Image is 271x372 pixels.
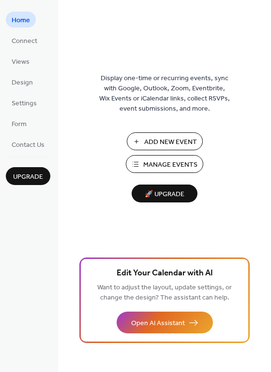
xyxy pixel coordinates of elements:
[99,73,230,114] span: Display one-time or recurring events, sync with Google, Outlook, Zoom, Eventbrite, Wix Events or ...
[126,155,203,173] button: Manage Events
[144,137,197,147] span: Add New Event
[12,15,30,26] span: Home
[6,53,35,69] a: Views
[97,281,232,304] span: Want to adjust the layout, update settings, or change the design? The assistant can help.
[127,132,203,150] button: Add New Event
[12,36,37,46] span: Connect
[6,167,50,185] button: Upgrade
[6,12,36,28] a: Home
[6,115,32,131] a: Form
[131,318,185,329] span: Open AI Assistant
[12,78,33,88] span: Design
[12,57,30,67] span: Views
[12,140,45,150] span: Contact Us
[137,188,192,201] span: 🚀 Upgrade
[6,74,39,90] a: Design
[132,185,197,202] button: 🚀 Upgrade
[12,119,27,129] span: Form
[117,267,213,280] span: Edit Your Calendar with AI
[117,312,213,333] button: Open AI Assistant
[143,160,197,170] span: Manage Events
[12,99,37,109] span: Settings
[6,95,43,111] a: Settings
[6,32,43,48] a: Connect
[13,172,43,182] span: Upgrade
[6,136,50,152] a: Contact Us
